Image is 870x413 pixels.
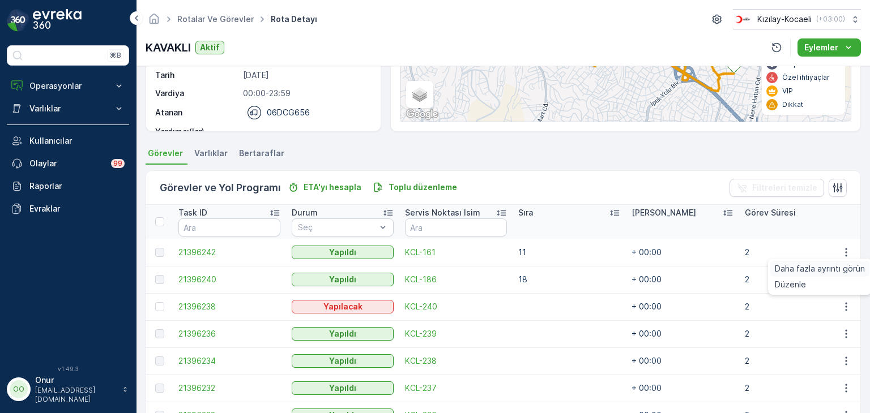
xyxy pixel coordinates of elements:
p: Sıra [518,207,533,218]
a: Ana Sayfa [148,17,160,27]
p: Task ID [178,207,207,218]
span: KCL-240 [405,301,507,312]
p: [PERSON_NAME] [632,207,696,218]
a: Daha fazla ayrıntı görün [770,261,869,277]
div: Toggle Row Selected [155,248,164,257]
p: Evraklar [29,203,125,214]
a: Layers [407,82,432,107]
td: + 00:00 [626,375,739,402]
p: VIP [782,87,793,96]
a: 21396232 [178,382,280,394]
p: KAVAKLI [146,39,191,56]
td: 2 [739,293,852,320]
p: Varlıklar [29,103,106,114]
p: Eylemler [804,42,838,53]
p: Olaylar [29,158,104,169]
p: Operasyonlar [29,80,106,92]
p: 99 [113,159,122,168]
span: Rota Detayı [268,14,319,25]
p: Yapıldı [329,382,356,394]
p: Görevler ve Yol Programı [160,180,281,196]
div: Toggle Row Selected [155,275,164,284]
td: 2 [739,239,852,266]
a: KCL-239 [405,328,507,339]
p: Aktif [200,42,220,53]
p: Vardiya [155,88,238,99]
button: Yapıldı [292,354,394,368]
button: Filtreleri temizle [730,179,824,197]
p: Filtreleri temizle [752,182,817,193]
a: Raporlar [7,175,129,197]
a: 21396238 [178,301,280,312]
p: Kızılay-Kocaeli [757,14,812,25]
p: - [243,126,368,137]
a: 21396240 [178,274,280,285]
p: Dikkat [782,100,803,109]
a: 21396234 [178,355,280,367]
div: OO [10,380,28,398]
p: Görev Süresi [745,207,796,218]
span: Bertaraflar [239,148,284,159]
span: Daha fazla ayrıntı görün [775,263,865,274]
a: Olaylar99 [7,152,129,175]
button: Aktif [195,41,224,54]
td: + 00:00 [626,293,739,320]
button: Yapıldı [292,246,394,259]
button: Yapıldı [292,327,394,341]
p: Raporlar [29,180,125,192]
a: 21396242 [178,247,280,258]
td: 2 [739,320,852,347]
td: + 00:00 [626,347,739,375]
a: KCL-186 [405,274,507,285]
p: [DATE] [243,70,368,81]
img: logo [7,9,29,32]
button: Eylemler [797,38,861,57]
p: Durum [292,207,318,218]
a: KCL-161 [405,247,507,258]
p: Özel ihtiyaçlar [782,73,830,82]
a: KCL-237 [405,382,507,394]
p: Onur [35,375,117,386]
p: ⌘B [110,51,121,60]
p: Yapıldı [329,274,356,285]
td: + 00:00 [626,266,739,293]
td: + 00:00 [626,320,739,347]
p: Tarih [155,70,238,81]
span: v 1.49.3 [7,365,129,372]
p: 00:00-23:59 [243,88,368,99]
a: 21396236 [178,328,280,339]
span: Görevler [148,148,183,159]
p: Yapılacak [323,301,362,312]
div: Toggle Row Selected [155,329,164,338]
a: Bu bölgeyi Google Haritalar'da açın (yeni pencerede açılır) [403,107,441,122]
td: 2 [739,347,852,375]
div: Toggle Row Selected [155,356,164,365]
a: KCL-238 [405,355,507,367]
button: Yapıldı [292,273,394,286]
td: 18 [513,266,626,293]
a: Evraklar [7,197,129,220]
a: Kullanıcılar [7,130,129,152]
p: Servis Noktası Isim [405,207,480,218]
button: Varlıklar [7,97,129,120]
span: Düzenle [775,279,806,290]
span: Varlıklar [194,148,228,159]
p: Yapıldı [329,328,356,339]
p: Yapıldı [329,247,356,258]
img: k%C4%B1z%C4%B1lay_0jL9uU1.png [733,13,753,25]
a: Rotalar ve Görevler [177,14,254,24]
p: [EMAIL_ADDRESS][DOMAIN_NAME] [35,386,117,404]
p: Seç [298,222,376,233]
input: Ara [405,218,507,236]
button: Yapıldı [292,381,394,395]
td: 2 [739,375,852,402]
